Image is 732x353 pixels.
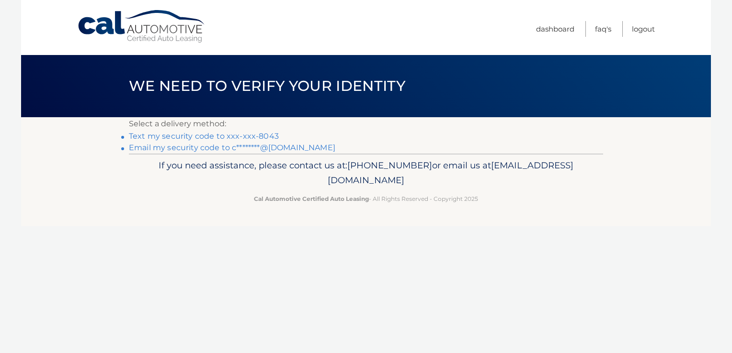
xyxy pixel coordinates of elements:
[77,10,206,44] a: Cal Automotive
[135,158,597,188] p: If you need assistance, please contact us at: or email us at
[347,160,432,171] span: [PHONE_NUMBER]
[632,21,655,37] a: Logout
[536,21,574,37] a: Dashboard
[254,195,369,202] strong: Cal Automotive Certified Auto Leasing
[129,132,279,141] a: Text my security code to xxx-xxx-8043
[129,143,335,152] a: Email my security code to c********@[DOMAIN_NAME]
[135,194,597,204] p: - All Rights Reserved - Copyright 2025
[595,21,611,37] a: FAQ's
[129,117,603,131] p: Select a delivery method:
[129,77,405,95] span: We need to verify your identity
